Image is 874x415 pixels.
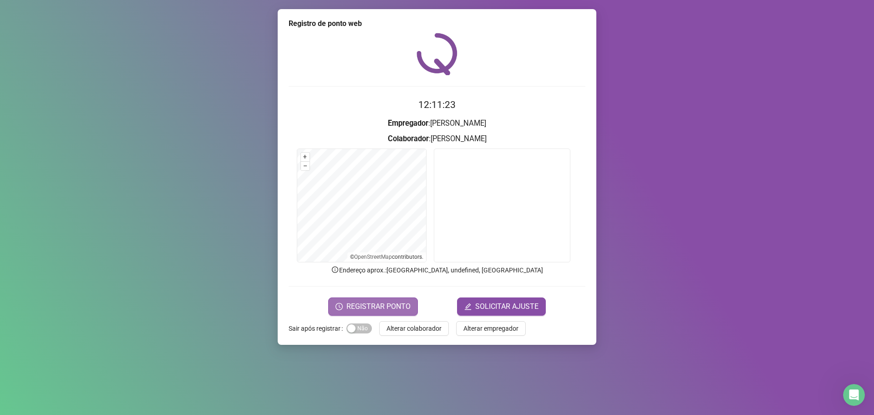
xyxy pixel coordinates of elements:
[301,153,310,161] button: +
[457,297,546,316] button: editSOLICITAR AJUSTE
[289,265,585,275] p: Endereço aprox. : [GEOGRAPHIC_DATA], undefined, [GEOGRAPHIC_DATA]
[289,321,346,336] label: Sair após registrar
[346,301,411,312] span: REGISTRAR PONTO
[289,18,585,29] div: Registro de ponto web
[417,33,457,75] img: QRPoint
[475,301,539,312] span: SOLICITAR AJUSTE
[843,384,865,406] iframe: Intercom live chat
[301,162,310,170] button: –
[456,321,526,336] button: Alterar empregador
[463,323,518,333] span: Alterar empregador
[418,99,456,110] time: 12:11:23
[335,303,343,310] span: clock-circle
[388,134,429,143] strong: Colaborador
[354,254,392,260] a: OpenStreetMap
[350,254,423,260] li: © contributors.
[289,118,585,129] h3: : [PERSON_NAME]
[386,323,442,333] span: Alterar colaborador
[328,297,418,316] button: REGISTRAR PONTO
[464,303,472,310] span: edit
[379,321,449,336] button: Alterar colaborador
[388,119,428,128] strong: Empregador
[289,133,585,145] h3: : [PERSON_NAME]
[331,266,339,274] span: info-circle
